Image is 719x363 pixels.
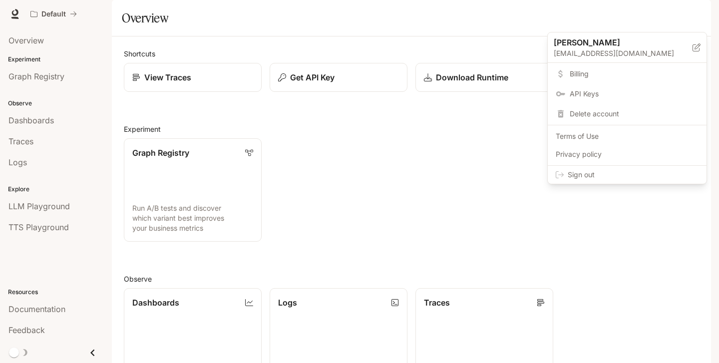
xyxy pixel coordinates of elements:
span: API Keys [570,89,699,99]
div: Sign out [548,166,707,184]
span: Terms of Use [556,131,699,141]
a: Privacy policy [550,145,705,163]
a: Billing [550,65,705,83]
p: [PERSON_NAME] [554,36,677,48]
div: [PERSON_NAME][EMAIL_ADDRESS][DOMAIN_NAME] [548,32,707,63]
a: API Keys [550,85,705,103]
span: Sign out [568,170,699,180]
a: Terms of Use [550,127,705,145]
div: Delete account [550,105,705,123]
span: Billing [570,69,699,79]
span: Delete account [570,109,699,119]
span: Privacy policy [556,149,699,159]
p: [EMAIL_ADDRESS][DOMAIN_NAME] [554,48,693,58]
